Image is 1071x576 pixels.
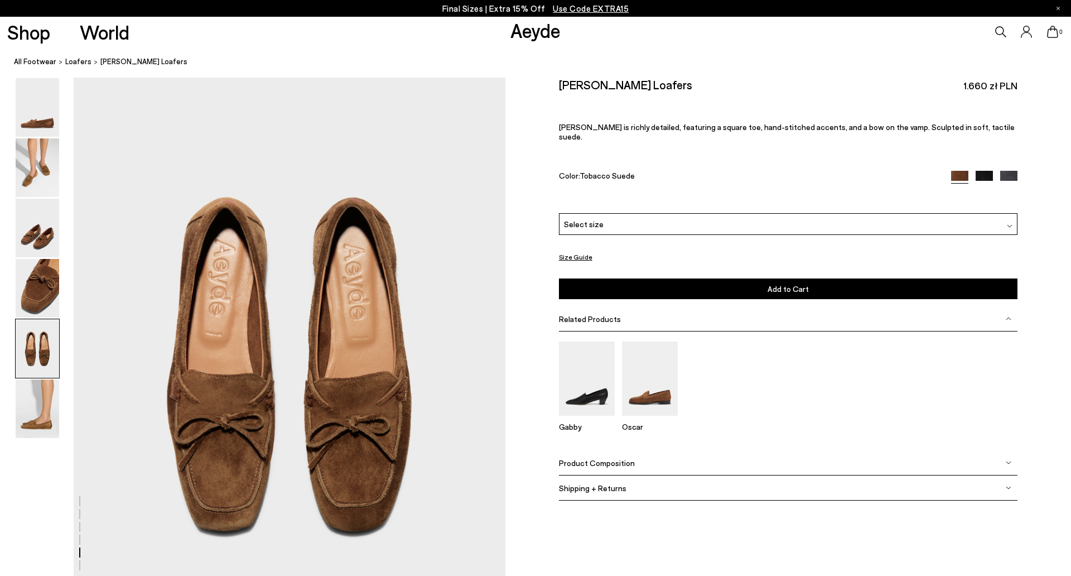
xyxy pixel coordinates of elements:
[14,56,56,68] a: All Footwear
[622,408,678,431] a: Oscar Suede Loafers Oscar
[622,422,678,431] p: Oscar
[559,122,1017,141] p: [PERSON_NAME] is richly detailed, featuring a square toe, hand-stitched accents, and a bow on the...
[14,47,1071,78] nav: breadcrumb
[768,284,809,294] span: Add to Cart
[622,342,678,416] img: Oscar Suede Loafers
[16,259,59,318] img: Jasper Moccasin Loafers - Image 4
[559,279,1017,299] button: Add to Cart
[580,171,635,180] span: Tobacco Suede
[16,319,59,378] img: Jasper Moccasin Loafers - Image 5
[16,78,59,137] img: Jasper Moccasin Loafers - Image 1
[559,171,936,184] div: Color:
[80,22,129,42] a: World
[7,22,50,42] a: Shop
[559,342,615,416] img: Gabby Almond-Toe Loafers
[1006,460,1011,465] img: svg%3E
[559,422,615,431] p: Gabby
[564,218,604,230] span: Select size
[16,380,59,438] img: Jasper Moccasin Loafers - Image 6
[559,314,621,324] span: Related Products
[510,18,561,42] a: Aeyde
[100,56,187,68] span: [PERSON_NAME] Loafers
[963,79,1017,93] span: 1.660 zł PLN
[553,3,629,13] span: Navigate to /collections/ss25-final-sizes
[16,138,59,197] img: Jasper Moccasin Loafers - Image 2
[559,78,692,92] h2: [PERSON_NAME] Loafers
[1007,223,1012,229] img: svg%3E
[1006,485,1011,491] img: svg%3E
[1058,29,1064,35] span: 0
[1047,26,1058,38] a: 0
[65,57,91,66] span: Loafers
[442,2,629,16] p: Final Sizes | Extra 15% Off
[559,408,615,431] a: Gabby Almond-Toe Loafers Gabby
[16,199,59,257] img: Jasper Moccasin Loafers - Image 3
[65,56,91,68] a: Loafers
[1006,316,1011,321] img: svg%3E
[559,249,592,263] button: Size Guide
[559,483,626,492] span: Shipping + Returns
[559,458,635,467] span: Product Composition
